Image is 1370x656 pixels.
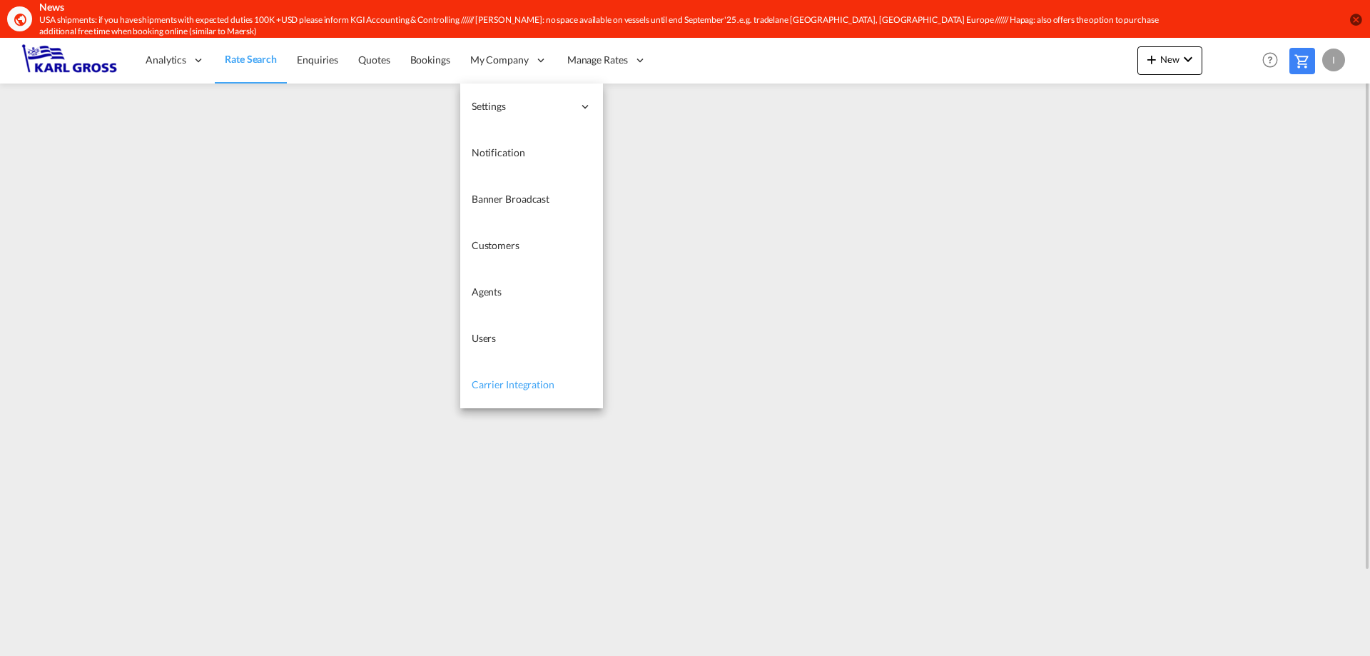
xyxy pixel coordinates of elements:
[472,239,519,251] span: Customers
[146,53,186,67] span: Analytics
[225,53,277,65] span: Rate Search
[215,37,287,84] a: Rate Search
[1179,51,1197,68] md-icon: icon-chevron-down
[460,269,603,316] a: Agents
[136,37,215,84] div: Analytics
[13,12,27,26] md-icon: icon-earth
[39,14,1160,39] div: USA shipments: if you have shipments with expected duties 100K +USD please inform KGI Accounting ...
[567,53,628,67] span: Manage Rates
[400,37,460,84] a: Bookings
[460,176,603,223] a: Banner Broadcast
[472,99,573,113] span: Settings
[1258,48,1282,72] span: Help
[1137,46,1202,75] button: icon-plus 400-fgNewicon-chevron-down
[472,332,497,344] span: Users
[460,84,603,130] div: Settings
[557,37,656,84] div: Manage Rates
[1322,49,1345,71] div: I
[21,44,118,76] img: 3269c73066d711f095e541db4db89301.png
[472,378,554,390] span: Carrier Integration
[470,53,529,67] span: My Company
[287,37,348,84] a: Enquiries
[1143,54,1197,65] span: New
[460,37,557,84] div: My Company
[348,37,400,84] a: Quotes
[460,223,603,269] a: Customers
[472,193,549,205] span: Banner Broadcast
[472,146,525,158] span: Notification
[460,130,603,176] a: Notification
[1258,48,1289,74] div: Help
[460,316,603,362] a: Users
[358,54,390,66] span: Quotes
[460,362,603,408] a: Carrier Integration
[1143,51,1160,68] md-icon: icon-plus 400-fg
[297,54,338,66] span: Enquiries
[410,54,450,66] span: Bookings
[472,286,502,298] span: Agents
[1349,12,1363,26] button: icon-close-circle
